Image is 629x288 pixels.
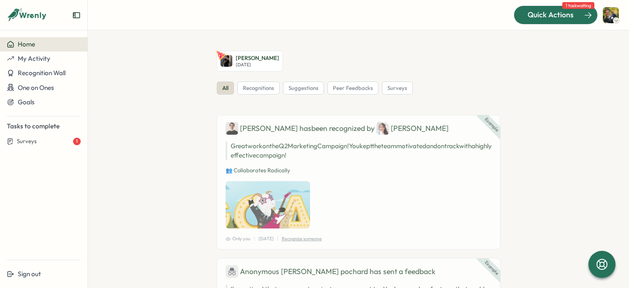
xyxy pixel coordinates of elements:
[376,122,449,135] div: [PERSON_NAME]
[18,69,65,77] span: Recognition Wall
[243,84,274,92] span: recognitions
[222,84,229,92] span: all
[18,84,54,92] span: One on Ones
[282,235,322,242] p: Recognize someone
[18,98,35,106] span: Goals
[236,54,279,62] p: [PERSON_NAME]
[226,122,492,135] div: [PERSON_NAME] has been recognized by
[528,9,574,20] span: Quick Actions
[387,84,407,92] span: surveys
[226,167,492,174] p: 👥 Collaborates Radically
[18,40,35,48] span: Home
[18,54,50,62] span: My Activity
[277,235,278,242] p: |
[73,138,81,145] div: 1
[72,11,81,19] button: Expand sidebar
[226,265,368,278] div: Anonymous [PERSON_NAME] pochard
[226,122,238,135] img: Ben
[376,122,389,135] img: Jane
[562,2,594,9] span: 1 task waiting
[514,5,598,24] button: Quick Actions
[221,55,232,67] img: Carlos Avina Ortiz
[226,141,492,160] p: Great work on the Q2 Marketing Campaign! You kept the team motivated and on track with a highly e...
[226,265,492,278] div: has sent a feedback
[254,235,255,242] p: |
[603,7,619,23] img: Ben Welbourn
[333,84,373,92] span: peer feedbacks
[289,84,319,92] span: suggestions
[17,138,37,145] span: Surveys
[226,235,251,242] span: Only you
[18,270,41,278] span: Sign out
[259,235,274,242] p: [DATE]
[217,51,283,71] a: Carlos Avina Ortiz[PERSON_NAME][DATE]
[226,181,310,228] img: Recognition Image
[236,62,279,68] p: [DATE]
[7,122,81,131] p: Tasks to complete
